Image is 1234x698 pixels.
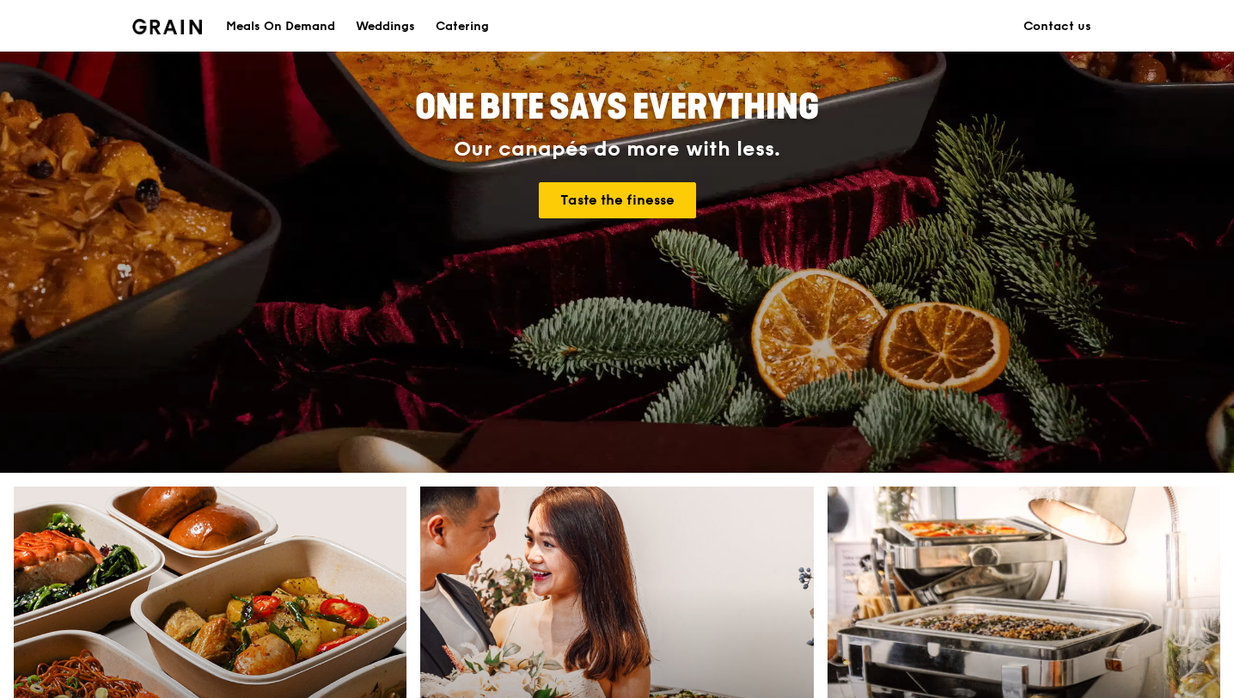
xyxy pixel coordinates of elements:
[226,1,335,52] div: Meals On Demand
[345,1,425,52] a: Weddings
[425,1,499,52] a: Catering
[539,182,696,218] a: Taste the finesse
[132,19,202,34] img: Grain
[356,1,415,52] div: Weddings
[308,138,926,162] div: Our canapés do more with less.
[415,87,819,128] span: ONE BITE SAYS EVERYTHING
[436,1,489,52] div: Catering
[1013,1,1102,52] a: Contact us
